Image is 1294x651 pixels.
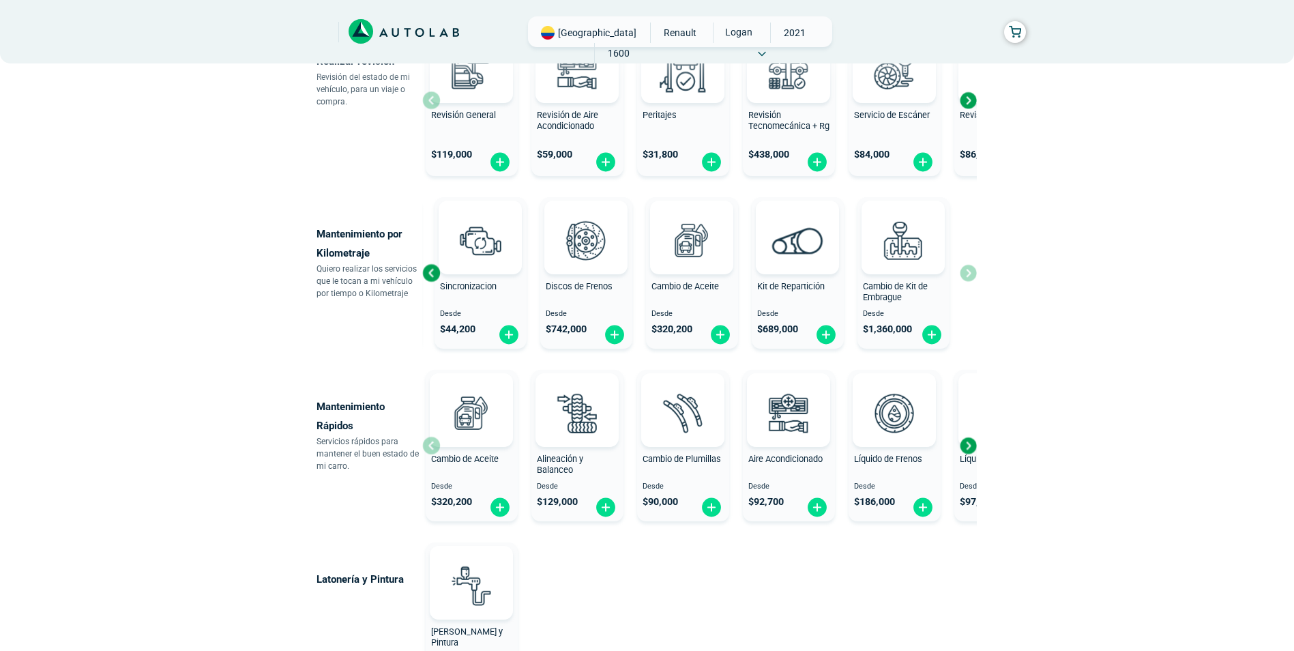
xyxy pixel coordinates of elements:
[653,39,713,99] img: peritaje-v3.svg
[565,203,606,244] img: AD0BCuuxAAAAAElFTkSuQmCC
[912,497,934,518] img: fi_plus-circle2.svg
[604,324,626,345] img: fi_plus-circle2.svg
[960,149,995,160] span: $ 86,900
[651,323,692,335] span: $ 320,200
[958,435,978,456] div: Next slide
[431,110,496,120] span: Revisión General
[863,281,928,303] span: Cambio de Kit de Embrague
[863,323,912,335] span: $ 1,360,000
[546,281,613,291] span: Discos de Frenos
[863,310,944,319] span: Desde
[960,496,995,508] span: $ 97,300
[958,90,978,111] div: Next slide
[450,210,510,270] img: sincronizacion-v3.svg
[701,497,722,518] img: fi_plus-circle2.svg
[489,497,511,518] img: fi_plus-circle2.svg
[317,263,422,300] p: Quiero realizar los servicios que le tocan a mi vehículo por tiempo o Kilometraje
[431,496,472,508] span: $ 320,200
[537,454,583,476] span: Alineación y Balanceo
[556,210,616,270] img: frenos2-v3.svg
[489,151,511,173] img: fi_plus-circle2.svg
[595,151,617,173] img: fi_plus-circle2.svg
[970,383,1030,443] img: liquido_refrigerante-v3.svg
[646,197,738,349] button: Cambio de Aceite Desde $320,200
[854,496,895,508] span: $ 186,000
[531,370,623,521] button: Alineación y Balanceo Desde $129,000
[815,324,837,345] img: fi_plus-circle2.svg
[431,482,512,491] span: Desde
[748,110,829,132] span: Revisión Tecnomecánica + Rg
[768,376,809,417] img: AD0BCuuxAAAAAElFTkSuQmCC
[431,454,499,464] span: Cambio de Aceite
[651,310,733,319] span: Desde
[537,110,598,132] span: Revisión de Aire Acondicionado
[864,39,924,99] img: escaner-v3.svg
[874,376,915,417] img: AD0BCuuxAAAAAElFTkSuQmCC
[960,454,1037,464] span: Líquido Refrigerante
[317,435,422,472] p: Servicios rápidos para mantener el buen estado de mi carro.
[854,149,889,160] span: $ 84,000
[771,23,819,43] span: 2021
[460,203,501,244] img: AD0BCuuxAAAAAElFTkSuQmCC
[643,454,721,464] span: Cambio de Plumillas
[431,149,472,160] span: $ 119,000
[752,197,844,349] button: Kit de Repartición Desde $689,000
[743,25,835,176] button: Revisión Tecnomecánica + Rg $438,000
[849,25,941,176] button: Servicio de Escáner $84,000
[547,39,607,99] img: aire_acondicionado-v3.svg
[317,71,422,108] p: Revisión del estado de mi vehículo, para un viaje o compra.
[743,370,835,521] button: Aire Acondicionado Desde $92,700
[849,370,941,521] button: Líquido de Frenos Desde $186,000
[748,454,823,464] span: Aire Acondicionado
[498,324,520,345] img: fi_plus-circle2.svg
[531,25,623,176] button: Revisión de Aire Acondicionado $59,000
[546,310,627,319] span: Desde
[653,383,713,443] img: plumillas-v3.svg
[759,383,819,443] img: aire_acondicionado-v3.svg
[748,496,784,508] span: $ 92,700
[960,110,1033,120] span: Revisión de Batería
[451,376,492,417] img: AD0BCuuxAAAAAElFTkSuQmCC
[759,39,819,99] img: revision_tecno_mecanica-v3.svg
[546,323,587,335] span: $ 742,000
[777,203,818,244] img: AD0BCuuxAAAAAElFTkSuQmCC
[557,376,598,417] img: AD0BCuuxAAAAAElFTkSuQmCC
[637,25,729,176] button: Peritajes $31,800
[709,324,731,345] img: fi_plus-circle2.svg
[440,310,521,319] span: Desde
[441,383,501,443] img: cambio_de_aceite-v3.svg
[857,197,950,349] button: Cambio de Kit de Embrague Desde $1,360,000
[864,383,924,443] img: liquido_frenos-v3.svg
[537,149,572,160] span: $ 59,000
[317,225,422,263] p: Mantenimiento por Kilometraje
[806,151,828,173] img: fi_plus-circle2.svg
[595,43,643,63] span: 1600
[671,203,712,244] img: AD0BCuuxAAAAAElFTkSuQmCC
[656,23,705,43] span: RENAULT
[431,626,503,648] span: [PERSON_NAME] y Pintura
[540,197,632,349] button: Discos de Frenos Desde $742,000
[701,151,722,173] img: fi_plus-circle2.svg
[854,110,930,120] span: Servicio de Escáner
[757,323,798,335] span: $ 689,000
[954,370,1046,521] button: Líquido Refrigerante Desde $97,300
[643,110,677,120] span: Peritajes
[547,383,607,443] img: alineacion_y_balanceo-v3.svg
[637,370,729,521] button: Cambio de Plumillas Desde $90,000
[806,497,828,518] img: fi_plus-circle2.svg
[960,482,1041,491] span: Desde
[883,203,924,244] img: AD0BCuuxAAAAAElFTkSuQmCC
[921,324,943,345] img: fi_plus-circle2.svg
[912,151,934,173] img: fi_plus-circle2.svg
[537,482,618,491] span: Desde
[662,376,703,417] img: AD0BCuuxAAAAAElFTkSuQmCC
[748,149,789,160] span: $ 438,000
[662,210,722,270] img: cambio_de_aceite-v3.svg
[421,263,441,283] div: Previous slide
[772,227,823,254] img: correa_de_reparticion-v3.svg
[643,149,678,160] span: $ 31,800
[440,323,475,335] span: $ 44,200
[651,281,719,291] span: Cambio de Aceite
[595,497,617,518] img: fi_plus-circle2.svg
[873,210,933,270] img: kit_de_embrague-v3.svg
